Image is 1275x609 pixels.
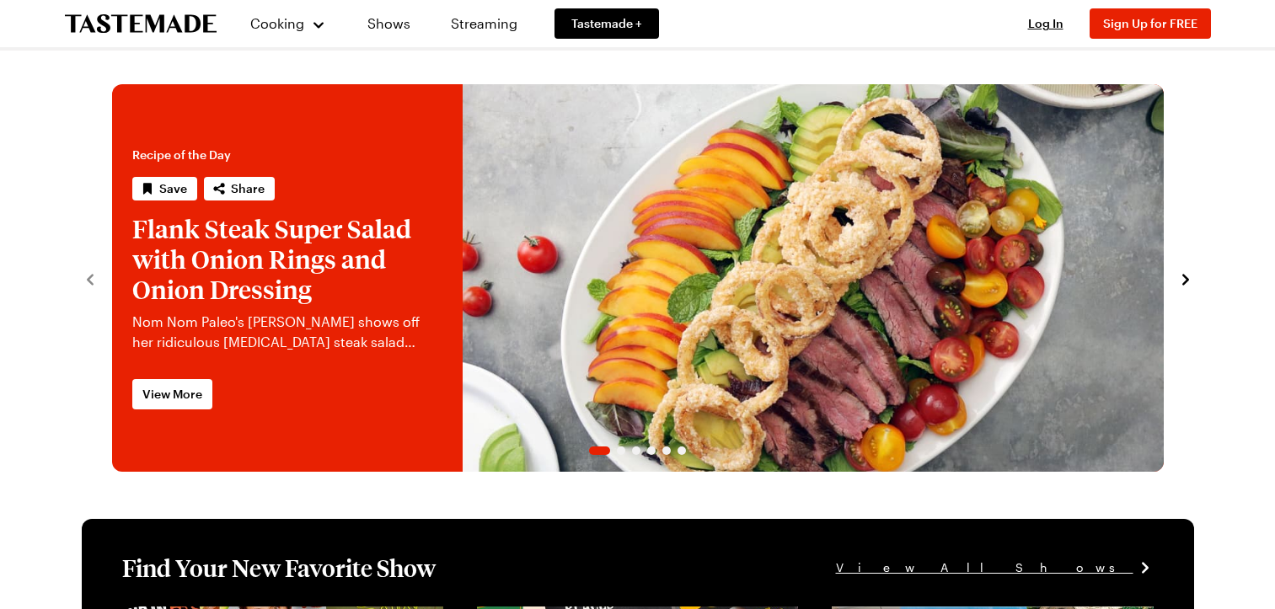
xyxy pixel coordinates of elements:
a: To Tastemade Home Page [65,14,217,34]
span: Cooking [250,15,304,31]
span: View More [142,386,202,403]
span: Go to slide 6 [678,446,686,455]
span: Share [231,180,265,197]
button: navigate to previous item [82,268,99,288]
button: Cooking [250,3,327,44]
button: Share [204,177,275,200]
button: navigate to next item [1177,268,1194,288]
a: Tastemade + [554,8,659,39]
h1: Find Your New Favorite Show [122,553,436,583]
button: Save recipe [132,177,197,200]
span: Go to slide 3 [632,446,640,455]
span: Go to slide 2 [617,446,625,455]
span: Go to slide 1 [589,446,610,455]
span: Tastemade + [571,15,642,32]
a: View All Shows [836,558,1154,577]
span: Log In [1028,16,1063,30]
span: Go to slide 5 [662,446,671,455]
button: Log In [1012,15,1079,32]
span: View All Shows [836,558,1133,577]
span: Sign Up for FREE [1103,16,1197,30]
a: View More [132,379,212,409]
span: Save [159,180,187,197]
span: Go to slide 4 [647,446,656,455]
button: Sign Up for FREE [1090,8,1211,39]
div: 1 / 6 [112,84,1164,472]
